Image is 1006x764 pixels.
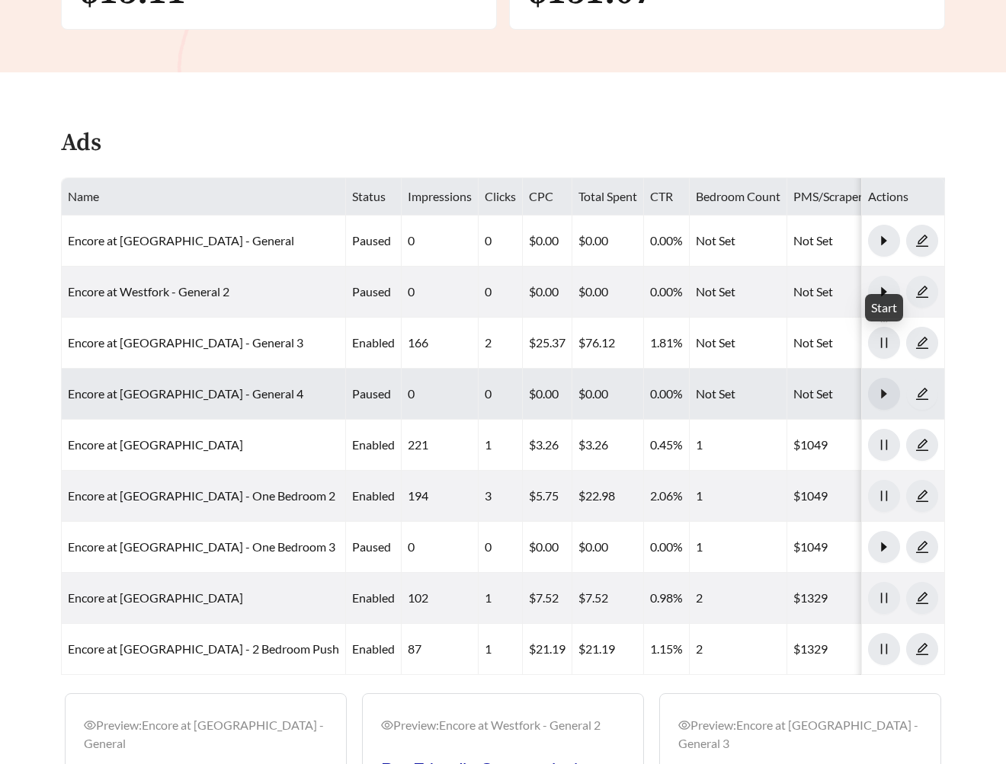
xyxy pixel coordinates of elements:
[402,573,479,624] td: 102
[862,178,945,216] th: Actions
[906,225,938,257] button: edit
[868,378,900,410] button: caret-right
[644,369,690,420] td: 0.00%
[787,178,924,216] th: PMS/Scraper Unit Price
[906,590,938,605] a: edit
[906,327,938,359] button: edit
[906,539,938,554] a: edit
[572,318,644,369] td: $76.12
[906,480,938,512] button: edit
[906,582,938,614] button: edit
[787,267,924,318] td: Not Set
[907,336,937,350] span: edit
[868,633,900,665] button: pause
[869,387,899,401] span: caret-right
[868,429,900,461] button: pause
[787,624,924,675] td: $1329
[907,234,937,248] span: edit
[68,539,335,554] a: Encore at [GEOGRAPHIC_DATA] - One Bedroom 3
[68,386,303,401] a: Encore at [GEOGRAPHIC_DATA] - General 4
[523,573,572,624] td: $7.52
[479,216,523,267] td: 0
[68,437,243,452] a: Encore at [GEOGRAPHIC_DATA]
[869,438,899,452] span: pause
[572,522,644,573] td: $0.00
[906,488,938,503] a: edit
[479,573,523,624] td: 1
[61,130,101,157] h4: Ads
[868,327,900,359] button: pause
[907,591,937,605] span: edit
[644,216,690,267] td: 0.00%
[479,624,523,675] td: 1
[479,318,523,369] td: 2
[690,624,787,675] td: 2
[402,318,479,369] td: 166
[907,540,937,554] span: edit
[644,267,690,318] td: 0.00%
[644,420,690,471] td: 0.45%
[572,573,644,624] td: $7.52
[906,531,938,563] button: edit
[690,573,787,624] td: 2
[479,369,523,420] td: 0
[523,369,572,420] td: $0.00
[869,591,899,605] span: pause
[907,489,937,503] span: edit
[402,624,479,675] td: 87
[868,276,900,308] button: caret-right
[906,633,938,665] button: edit
[352,284,391,299] span: paused
[644,522,690,573] td: 0.00%
[678,719,690,731] span: eye
[68,233,294,248] a: Encore at [GEOGRAPHIC_DATA] - General
[523,624,572,675] td: $21.19
[906,386,938,401] a: edit
[907,438,937,452] span: edit
[572,420,644,471] td: $3.26
[690,420,787,471] td: 1
[906,335,938,350] a: edit
[868,582,900,614] button: pause
[84,716,328,753] div: Preview: Encore at [GEOGRAPHIC_DATA] - General
[352,488,395,503] span: enabled
[690,216,787,267] td: Not Set
[402,178,479,216] th: Impressions
[678,716,922,753] div: Preview: Encore at [GEOGRAPHIC_DATA] - General 3
[690,178,787,216] th: Bedroom Count
[869,642,899,656] span: pause
[479,267,523,318] td: 0
[352,386,391,401] span: paused
[907,387,937,401] span: edit
[479,420,523,471] td: 1
[523,216,572,267] td: $0.00
[479,471,523,522] td: 3
[402,420,479,471] td: 221
[869,540,899,554] span: caret-right
[906,378,938,410] button: edit
[352,641,395,656] span: enabled
[787,369,924,420] td: Not Set
[868,531,900,563] button: caret-right
[572,267,644,318] td: $0.00
[572,471,644,522] td: $22.98
[869,285,899,299] span: caret-right
[650,189,673,203] span: CTR
[690,522,787,573] td: 1
[690,267,787,318] td: Not Set
[381,719,393,731] span: eye
[402,369,479,420] td: 0
[523,522,572,573] td: $0.00
[402,471,479,522] td: 194
[402,267,479,318] td: 0
[787,420,924,471] td: $1049
[381,716,625,734] div: Preview: Encore at Westfork - General 2
[68,590,243,605] a: Encore at [GEOGRAPHIC_DATA]
[402,522,479,573] td: 0
[402,216,479,267] td: 0
[906,437,938,452] a: edit
[523,318,572,369] td: $25.37
[869,234,899,248] span: caret-right
[529,189,553,203] span: CPC
[352,590,395,605] span: enabled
